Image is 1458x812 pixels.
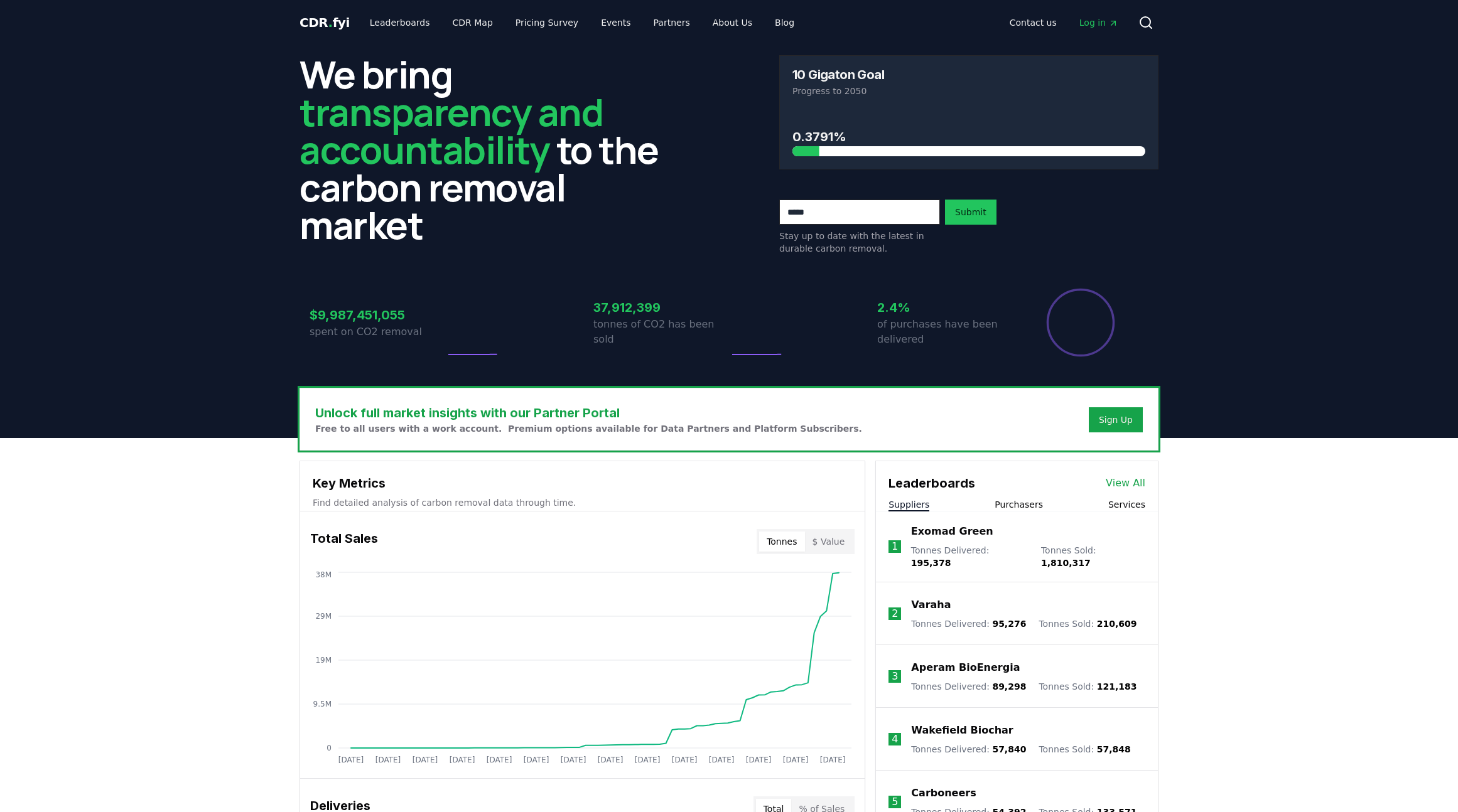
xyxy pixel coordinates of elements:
p: Tonnes Sold : [1039,617,1137,630]
h3: Total Sales [310,529,378,554]
h3: 2.4% [877,298,1013,317]
tspan: [DATE] [635,756,661,764]
a: Blog [765,11,804,34]
span: 195,378 [911,558,951,568]
p: Tonnes Sold : [1041,544,1145,569]
button: $ Value [805,532,853,552]
p: 5 [892,794,898,809]
a: Partners [644,11,700,34]
span: 1,810,317 [1041,558,1091,568]
a: Events [591,11,640,34]
p: tonnes of CO2 has been sold [593,317,729,347]
p: of purchases have been delivered [877,317,1013,347]
button: Sign Up [1089,407,1143,432]
a: CDR.fyi [300,14,350,31]
p: Free to all users with a work account. Premium options available for Data Partners and Platform S... [315,422,862,435]
tspan: [DATE] [375,756,401,764]
span: 89,298 [992,681,1026,692]
h3: $9,987,451,055 [310,306,445,324]
tspan: [DATE] [561,756,586,764]
h3: 0.3791% [792,127,1145,146]
h3: Key Metrics [313,474,852,493]
h3: Unlock full market insights with our Partner Portal [315,403,862,422]
span: CDR fyi [300,15,350,30]
span: transparency and accountability [300,86,603,175]
a: About Us [703,11,762,34]
a: Carboneers [911,786,976,801]
p: Find detailed analysis of carbon removal data through time. [313,496,852,509]
p: Progress to 2050 [792,85,1145,97]
tspan: [DATE] [598,756,624,764]
span: . [328,15,333,30]
tspan: 19M [315,656,332,665]
p: Tonnes Sold : [1039,680,1137,693]
p: Tonnes Sold : [1039,743,1130,756]
nav: Main [1000,11,1128,34]
tspan: 38M [315,570,332,579]
p: Tonnes Delivered : [911,617,1026,630]
p: 4 [892,732,898,747]
h3: 37,912,399 [593,298,729,317]
a: Aperam BioEnergia [911,660,1020,675]
a: Log in [1069,11,1128,34]
a: Leaderboards [360,11,440,34]
p: 2 [892,606,898,621]
tspan: [DATE] [450,756,475,764]
tspan: [DATE] [487,756,512,764]
tspan: [DATE] [820,756,846,764]
div: Percentage of sales delivered [1045,287,1116,358]
button: Services [1108,498,1145,511]
span: 57,848 [1097,744,1131,754]
tspan: [DATE] [524,756,549,764]
p: 1 [892,539,898,554]
span: 210,609 [1097,619,1137,629]
span: 57,840 [992,744,1026,754]
a: View All [1106,476,1145,491]
a: Exomad Green [911,524,993,539]
p: Tonnes Delivered : [911,743,1026,756]
a: Varaha [911,597,951,612]
p: spent on CO2 removal [310,324,445,339]
tspan: [DATE] [746,756,772,764]
h3: Leaderboards [888,474,975,493]
tspan: [DATE] [783,756,809,764]
tspan: 0 [327,744,332,752]
tspan: [DATE] [413,756,438,764]
a: Sign Up [1099,414,1133,426]
p: Tonnes Delivered : [911,544,1029,569]
span: 121,183 [1097,681,1137,692]
p: Tonnes Delivered : [911,680,1026,693]
h2: We bring to the carbon removal market [300,55,679,243]
tspan: 29M [315,612,332,621]
tspan: 9.5M [313,700,332,708]
a: CDR Map [443,11,503,34]
a: Wakefield Biochar [911,723,1013,738]
span: Log in [1079,16,1118,29]
p: 3 [892,669,898,684]
h3: 10 Gigaton Goal [792,68,884,81]
a: Contact us [1000,11,1067,34]
button: Purchasers [995,498,1043,511]
p: Stay up to date with the latest in durable carbon removal. [779,230,940,255]
button: Suppliers [888,498,929,511]
button: Tonnes [759,532,804,552]
tspan: [DATE] [672,756,698,764]
button: Submit [945,200,996,225]
tspan: [DATE] [338,756,364,764]
a: Pricing Survey [505,11,588,34]
tspan: [DATE] [709,756,735,764]
nav: Main [360,11,804,34]
span: 95,276 [992,619,1026,629]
